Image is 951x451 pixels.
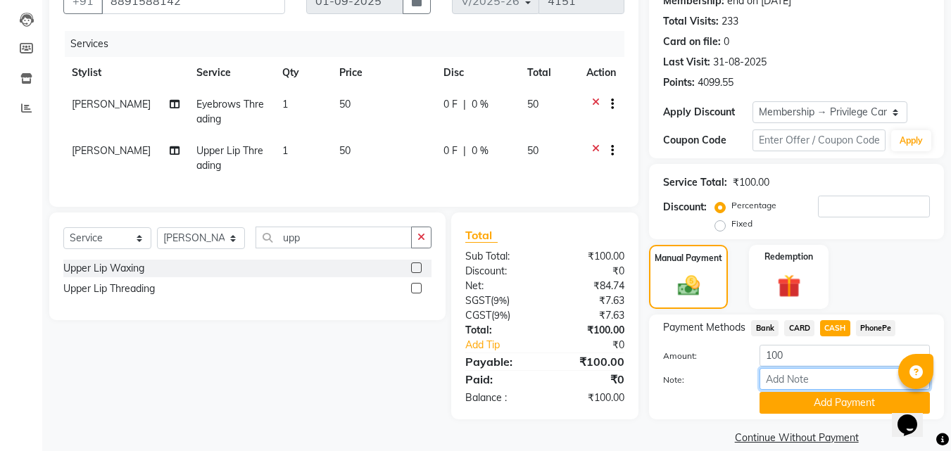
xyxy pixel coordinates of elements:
div: ₹100.00 [545,249,635,264]
div: Service Total: [663,175,727,190]
span: CARD [784,320,814,336]
div: Payable: [455,353,545,370]
img: _cash.svg [671,273,707,298]
label: Note: [653,374,748,386]
div: 31-08-2025 [713,55,767,70]
span: | [463,97,466,112]
img: _gift.svg [770,272,808,300]
th: Price [331,57,435,89]
div: ( ) [455,308,545,323]
div: Net: [455,279,545,293]
span: 0 % [472,144,489,158]
input: Add Note [760,368,930,390]
span: 50 [527,144,539,157]
span: SGST [465,294,491,307]
input: Amount [760,345,930,367]
th: Qty [274,57,331,89]
span: 50 [339,98,351,110]
iframe: chat widget [892,395,937,437]
span: CASH [820,320,850,336]
div: Upper Lip Waxing [63,261,144,276]
div: ₹7.63 [545,308,635,323]
div: 0 [724,34,729,49]
div: Apply Discount [663,105,752,120]
button: Add Payment [760,392,930,414]
label: Amount: [653,350,748,362]
label: Percentage [731,199,776,212]
div: ₹0 [545,264,635,279]
input: Search or Scan [256,227,412,248]
span: Eyebrows Threading [196,98,264,125]
div: Coupon Code [663,133,752,148]
div: Last Visit: [663,55,710,70]
div: 4099.55 [698,75,733,90]
a: Add Tip [455,338,560,352]
div: ₹100.00 [545,353,635,370]
span: | [463,144,466,158]
label: Manual Payment [655,252,722,265]
span: 9% [493,295,507,306]
span: PhonePe [856,320,896,336]
div: ₹7.63 [545,293,635,308]
div: Total Visits: [663,14,719,29]
div: Total: [455,323,545,338]
div: Sub Total: [455,249,545,264]
span: 0 F [443,97,458,112]
th: Service [188,57,274,89]
div: Discount: [663,200,707,215]
span: 0 F [443,144,458,158]
span: 0 % [472,97,489,112]
th: Stylist [63,57,188,89]
div: ₹84.74 [545,279,635,293]
th: Disc [435,57,519,89]
a: Continue Without Payment [652,431,941,445]
span: 50 [527,98,539,110]
span: [PERSON_NAME] [72,98,151,110]
label: Fixed [731,217,752,230]
div: ₹100.00 [733,175,769,190]
div: Discount: [455,264,545,279]
div: ( ) [455,293,545,308]
button: Apply [891,130,931,151]
div: ₹100.00 [545,323,635,338]
th: Total [519,57,579,89]
span: Bank [751,320,779,336]
div: ₹0 [560,338,636,352]
span: 50 [339,144,351,157]
div: Paid: [455,371,545,388]
span: [PERSON_NAME] [72,144,151,157]
div: ₹100.00 [545,390,635,405]
th: Action [578,57,624,89]
input: Enter Offer / Coupon Code [752,129,886,151]
label: Redemption [764,250,813,263]
div: Upper Lip Threading [63,281,155,296]
div: Services [65,31,635,57]
div: Card on file: [663,34,721,49]
span: CGST [465,309,491,322]
div: Balance : [455,390,545,405]
span: 9% [494,310,508,321]
span: 1 [282,144,288,157]
span: Total [465,228,498,243]
span: Payment Methods [663,320,745,335]
span: 1 [282,98,288,110]
div: Points: [663,75,695,90]
span: Upper Lip Threading [196,144,263,172]
div: 233 [722,14,738,29]
div: ₹0 [545,371,635,388]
